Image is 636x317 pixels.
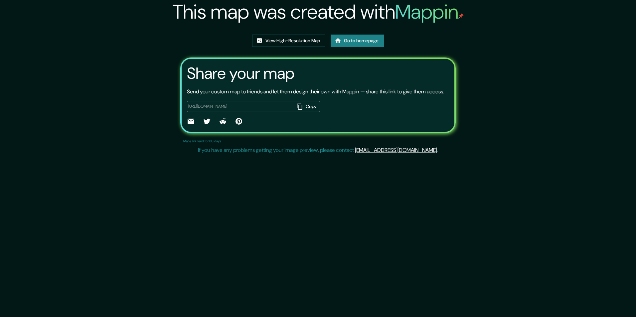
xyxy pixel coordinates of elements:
h3: Share your map [187,64,294,83]
p: Send your custom map to friends and let them design their own with Mappin — share this link to gi... [187,88,444,96]
a: Go to homepage [331,35,384,47]
button: Copy [294,101,320,112]
p: Maps link valid for 60 days. [183,139,222,144]
a: [EMAIL_ADDRESS][DOMAIN_NAME] [355,147,437,154]
img: mappin-pin [458,13,464,19]
a: View High-Resolution Map [252,35,325,47]
p: If you have any problems getting your image preview, please contact . [198,146,438,154]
